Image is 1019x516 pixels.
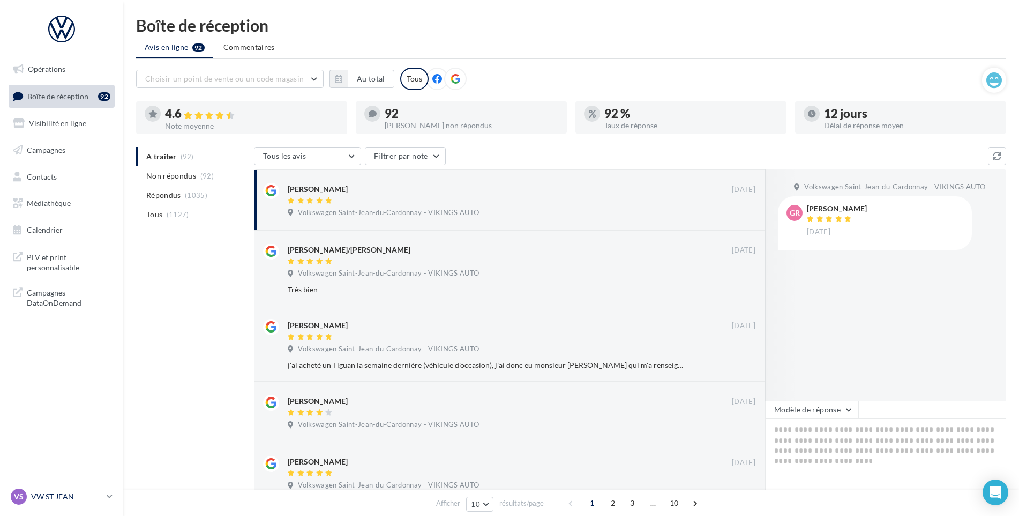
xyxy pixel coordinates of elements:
[6,58,117,80] a: Opérations
[365,147,446,165] button: Filtrer par note
[27,285,110,308] span: Campagnes DataOnDemand
[298,481,479,490] span: Volkswagen Saint-Jean-du-Cardonnay - VIKINGS AUTO
[466,497,493,512] button: 10
[298,208,479,218] span: Volkswagen Saint-Jean-du-Cardonnay - VIKINGS AUTO
[400,68,429,90] div: Tous
[732,321,755,331] span: [DATE]
[27,250,110,273] span: PLV et print personnalisable
[136,70,324,88] button: Choisir un point de vente ou un code magasin
[146,171,196,181] span: Non répondus
[329,70,394,88] button: Au total
[298,344,479,354] span: Volkswagen Saint-Jean-du-Cardonnay - VIKINGS AUTO
[136,17,1006,33] div: Boîte de réception
[185,191,207,200] span: (1035)
[499,498,544,508] span: résultats/page
[732,397,755,407] span: [DATE]
[165,108,339,120] div: 4.6
[200,172,214,180] span: (92)
[6,219,117,241] a: Calendrier
[732,458,755,468] span: [DATE]
[6,166,117,188] a: Contacts
[146,209,162,220] span: Tous
[6,85,117,108] a: Boîte de réception92
[6,139,117,161] a: Campagnes
[807,205,867,212] div: [PERSON_NAME]
[298,420,479,430] span: Volkswagen Saint-Jean-du-Cardonnay - VIKINGS AUTO
[385,108,558,120] div: 92
[288,396,348,407] div: [PERSON_NAME]
[471,500,480,508] span: 10
[27,172,57,181] span: Contacts
[298,269,479,278] span: Volkswagen Saint-Jean-du-Cardonnay - VIKINGS AUTO
[604,122,778,129] div: Taux de réponse
[263,151,306,160] span: Tous les avis
[6,192,117,215] a: Médiathèque
[27,145,65,154] span: Campagnes
[288,320,348,331] div: [PERSON_NAME]
[807,227,830,237] span: [DATE]
[288,245,410,255] div: [PERSON_NAME]/[PERSON_NAME]
[288,456,348,467] div: [PERSON_NAME]
[790,208,800,218] span: Gr
[824,108,998,120] div: 12 jours
[223,42,275,53] span: Commentaires
[983,480,1008,505] div: Open Intercom Messenger
[27,198,71,208] span: Médiathèque
[604,495,621,512] span: 2
[28,64,65,73] span: Opérations
[385,122,558,129] div: [PERSON_NAME] non répondus
[288,284,686,295] div: Très bien
[436,498,460,508] span: Afficher
[665,495,683,512] span: 10
[348,70,394,88] button: Au total
[824,122,998,129] div: Délai de réponse moyen
[6,246,117,277] a: PLV et print personnalisable
[165,122,339,130] div: Note moyenne
[6,112,117,135] a: Visibilité en ligne
[146,190,181,201] span: Répondus
[288,184,348,195] div: [PERSON_NAME]
[29,119,86,128] span: Visibilité en ligne
[732,246,755,255] span: [DATE]
[254,147,361,165] button: Tous les avis
[6,281,117,313] a: Campagnes DataOnDemand
[604,108,778,120] div: 92 %
[145,74,304,83] span: Choisir un point de vente ou un code magasin
[167,210,189,219] span: (1127)
[14,491,24,502] span: VS
[804,182,985,192] span: Volkswagen Saint-Jean-du-Cardonnay - VIKINGS AUTO
[288,360,686,371] div: j'ai acheté un Tiguan la semaine dernière (véhicule d'occasion), j'ai donc eu monsieur [PERSON_NA...
[31,491,102,502] p: VW ST JEAN
[27,91,88,100] span: Boîte de réception
[624,495,641,512] span: 3
[765,401,858,419] button: Modèle de réponse
[645,495,662,512] span: ...
[98,92,110,101] div: 92
[9,486,115,507] a: VS VW ST JEAN
[732,185,755,195] span: [DATE]
[27,225,63,234] span: Calendrier
[583,495,601,512] span: 1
